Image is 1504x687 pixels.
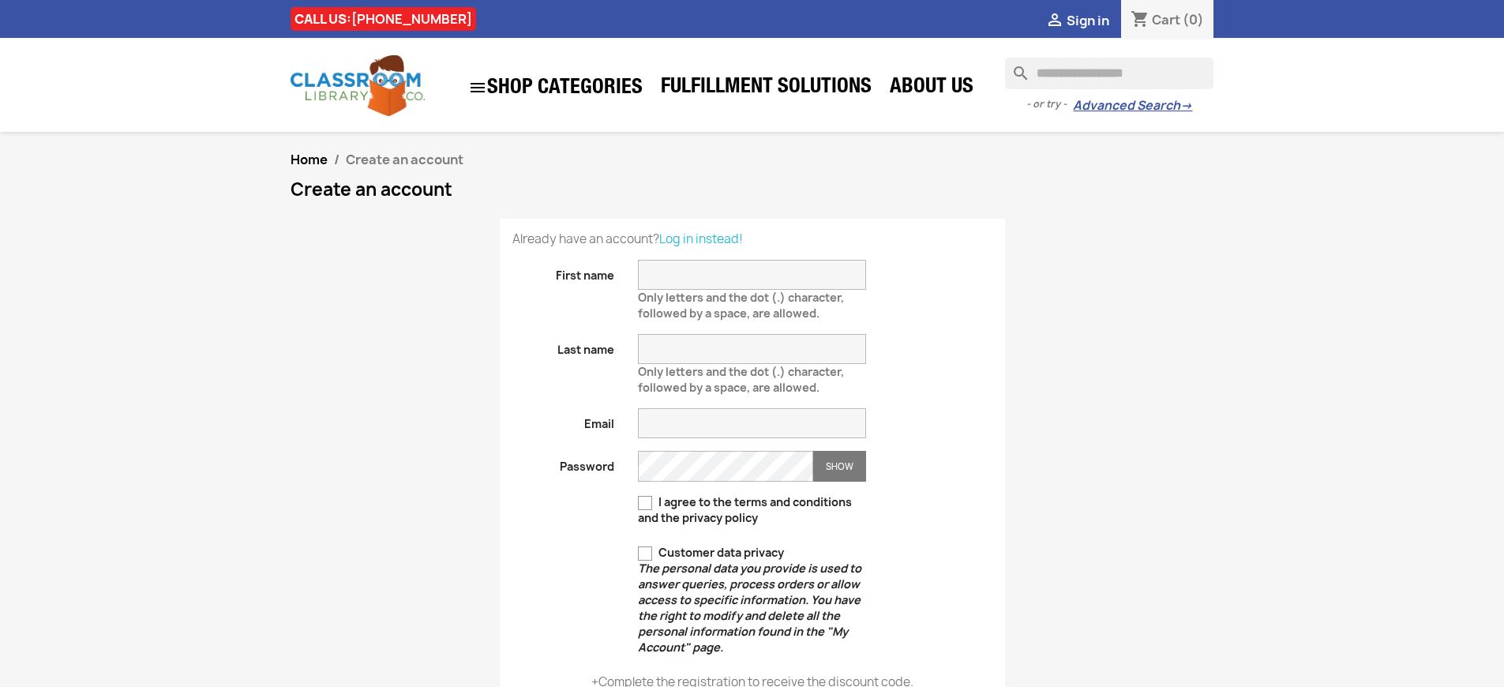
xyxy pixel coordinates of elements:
span: Only letters and the dot (.) character, followed by a space, are allowed. [638,283,844,321]
a: Advanced Search→ [1073,98,1192,114]
span: - or try - [1026,96,1073,112]
label: Customer data privacy [638,545,866,655]
span: → [1180,98,1192,114]
label: Password [501,451,627,475]
a: Log in instead! [659,231,743,247]
i: search [1005,58,1024,77]
span: Only letters and the dot (.) character, followed by a space, are allowed. [638,358,844,395]
label: Email [501,408,627,432]
span: (0) [1183,11,1204,28]
input: Password input [638,451,813,482]
button: Show [813,451,866,482]
label: Last name [501,334,627,358]
i: shopping_cart [1131,11,1150,30]
input: Search [1005,58,1213,89]
a: SHOP CATEGORIES [460,70,651,105]
a: [PHONE_NUMBER] [351,10,472,28]
div: CALL US: [291,7,476,31]
i:  [468,78,487,97]
label: I agree to the terms and conditions and the privacy policy [638,494,866,526]
label: First name [501,260,627,283]
p: Already have an account? [512,231,992,247]
span: Create an account [346,151,463,168]
a:  Sign in [1045,12,1109,29]
a: Home [291,151,328,168]
i:  [1045,12,1064,31]
em: The personal data you provide is used to answer queries, process orders or allow access to specif... [638,561,861,655]
span: Sign in [1067,12,1109,29]
img: Classroom Library Company [291,55,425,116]
a: About Us [882,73,981,104]
h1: Create an account [291,180,1214,199]
a: Fulfillment Solutions [653,73,880,104]
span: Cart [1152,11,1180,28]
